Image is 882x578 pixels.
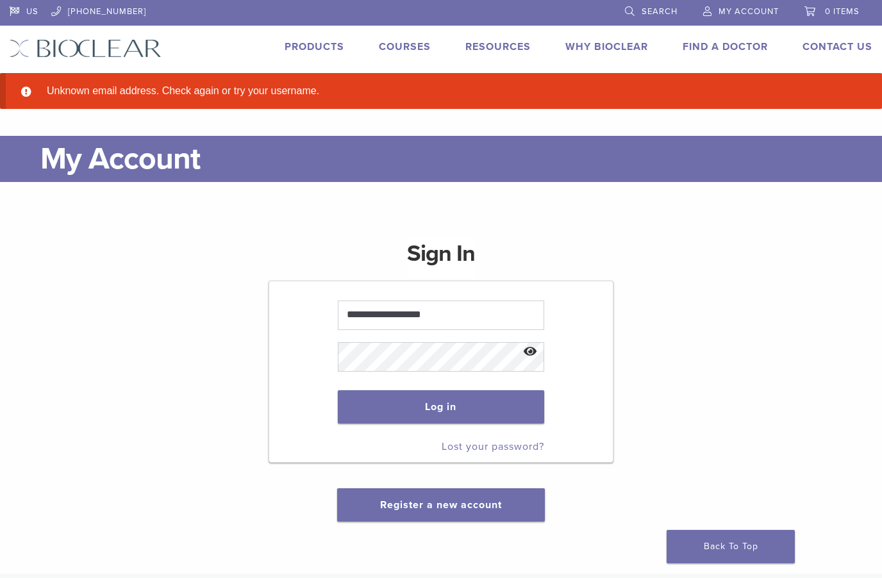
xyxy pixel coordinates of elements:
[380,499,502,511] a: Register a new account
[442,440,544,453] a: Lost your password?
[667,530,795,563] a: Back To Top
[642,6,678,17] span: Search
[42,83,861,99] li: Unknown email address. Check again or try your username.
[565,40,648,53] a: Why Bioclear
[407,238,475,279] h1: Sign In
[683,40,768,53] a: Find A Doctor
[803,40,872,53] a: Contact Us
[465,40,531,53] a: Resources
[10,39,162,58] img: Bioclear
[285,40,344,53] a: Products
[719,6,779,17] span: My Account
[338,390,544,424] button: Log in
[379,40,431,53] a: Courses
[40,136,872,182] h1: My Account
[337,488,544,522] button: Register a new account
[825,6,860,17] span: 0 items
[517,336,544,368] button: Show password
